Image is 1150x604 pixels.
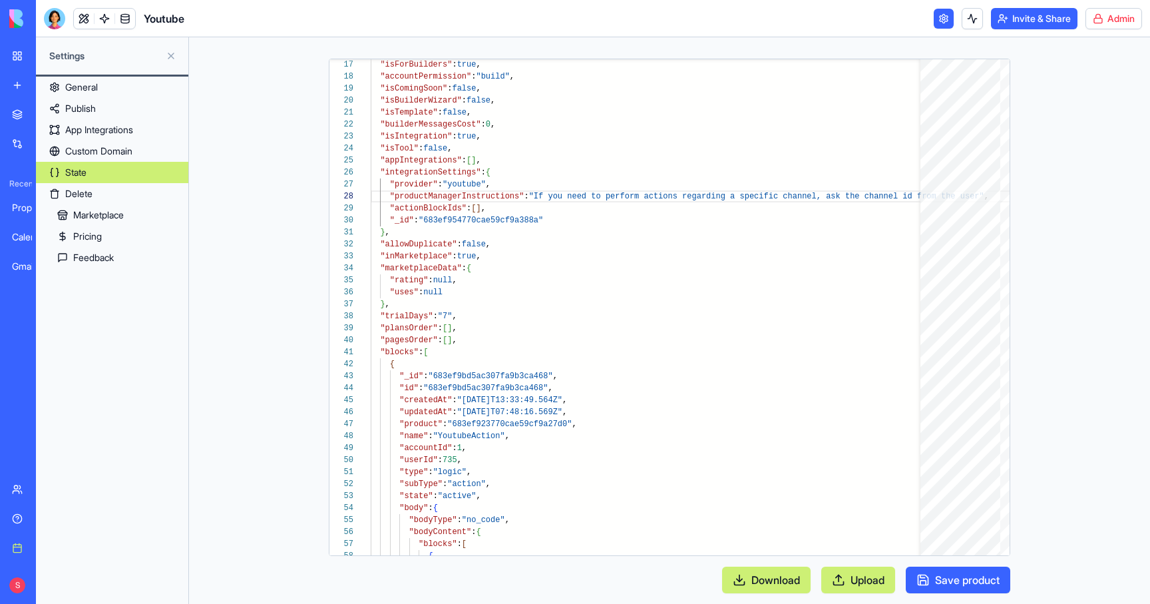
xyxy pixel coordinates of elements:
span: "isTemplate" [380,108,437,117]
div: 41 [329,346,353,358]
div: 57 [329,538,353,550]
span: , [385,300,390,309]
span: "uses" [390,288,419,297]
span: ] [476,204,480,213]
span: , [476,84,480,93]
span: : [467,204,471,213]
div: 18 [329,71,353,83]
span: "trialDays" [380,312,433,321]
span: "inMarketplace" [380,252,452,261]
div: 28 [329,190,353,202]
span: ] [447,324,452,333]
div: 48 [329,430,353,442]
span: , [486,180,490,189]
div: 25 [329,154,353,166]
span: "plansOrder" [380,324,437,333]
div: 46 [329,406,353,418]
span: : [438,336,443,345]
span: , [452,312,457,321]
span: "provider" [390,180,438,189]
div: 27 [329,178,353,190]
a: Delete [36,183,188,204]
span: "marketplaceData" [380,264,461,273]
span: false [467,96,490,105]
span: "youtube" [443,180,486,189]
span: : [462,96,467,105]
span: { [467,264,471,273]
span: false [443,108,467,117]
div: 51 [329,466,353,478]
span: "builderMessagesCost" [380,120,480,129]
a: ProposalHub [4,194,57,221]
div: 17 [329,59,353,71]
span: : [471,527,476,537]
span: 0 [486,120,490,129]
span: "allowDuplicate" [380,240,457,249]
span: "appIntegrations" [380,156,461,165]
span: "YoutubeAction" [433,432,505,441]
span: : [481,168,486,177]
button: Save product [906,567,1010,593]
span: [ [423,348,428,357]
div: 52 [329,478,353,490]
div: 19 [329,83,353,95]
span: [ [443,324,447,333]
div: 36 [329,286,353,298]
span: , [553,372,558,381]
span: "product" [399,420,443,429]
a: State [36,162,188,183]
div: 45 [329,394,353,406]
span: "integrationSettings" [380,168,480,177]
span: : [438,455,443,465]
span: : [428,467,433,477]
span: : [457,539,462,549]
div: 26 [329,166,353,178]
span: "accountPermission" [380,72,471,81]
span: [ [471,204,476,213]
span: : [423,372,428,381]
span: "isForBuilders" [380,60,452,69]
span: : [428,276,433,285]
a: Pricing [36,226,188,247]
span: : [452,396,457,405]
img: logo [9,9,92,28]
span: true [457,252,477,261]
span: false [423,144,447,153]
span: "id" [399,384,419,393]
span: , [505,432,510,441]
span: "_id" [399,372,423,381]
span: "pagesOrder" [380,336,437,345]
div: 37 [329,298,353,310]
span: "isComingSoon" [380,84,447,93]
span: "[DATE]T07:48:16.569Z" [457,408,562,417]
div: 47 [329,418,353,430]
button: Download [722,567,811,593]
span: : [452,132,457,141]
div: 32 [329,238,353,250]
span: : [419,384,423,393]
span: false [452,84,476,93]
a: Marketplace [36,204,188,226]
span: , [467,467,471,477]
div: 44 [329,382,353,394]
div: 53 [329,490,353,502]
span: : [447,84,452,93]
span: , [476,156,480,165]
span: [ [462,539,467,549]
div: 43 [329,370,353,382]
div: ProposalHub [12,201,49,214]
span: "state" [399,491,433,501]
button: Invite & Share [991,8,1077,29]
span: "blocks" [380,348,419,357]
span: "updatedAt" [399,408,452,417]
span: "blocks" [419,539,457,549]
span: { [390,360,395,369]
span: false [462,240,486,249]
span: "7" [438,312,453,321]
span: , [510,72,514,81]
span: : [419,288,423,297]
span: : [452,444,457,453]
span: 1 [457,444,462,453]
div: 22 [329,119,353,131]
span: : [471,72,476,81]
